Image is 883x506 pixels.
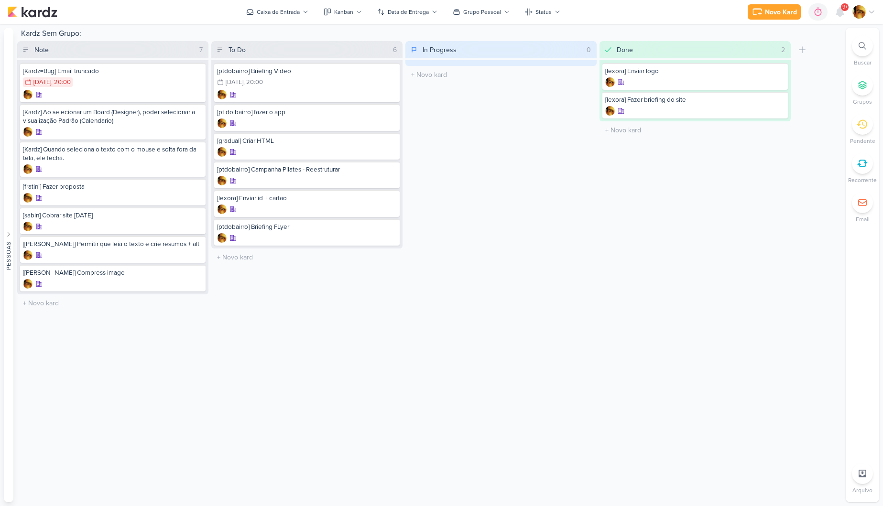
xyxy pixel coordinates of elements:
div: Criador(a): Leandro Guedes [605,77,615,87]
p: Buscar [854,58,872,67]
div: , 20:00 [51,79,71,86]
div: Criador(a): Leandro Guedes [23,193,33,203]
div: [ptdobairro] Campanha Pilates - Reestruturar [217,165,397,174]
div: [ptdobairro] Briefing Video [217,67,397,75]
div: Criador(a): Leandro Guedes [23,90,33,99]
p: Grupos [853,97,872,106]
img: Leandro Guedes [23,90,33,99]
img: Leandro Guedes [217,205,227,214]
div: [ptdobairro] Briefing FLyer [217,223,397,231]
div: [DATE] [226,79,243,86]
img: Leandro Guedes [23,279,33,289]
div: [gradual] Criar HTML [217,137,397,145]
img: Leandro Guedes [217,176,227,185]
img: Leandro Guedes [23,127,33,137]
img: Leandro Guedes [217,233,227,243]
div: [lexora] Enviar id + cartao [217,194,397,203]
img: Leandro Guedes [217,90,227,99]
div: Criador(a): Leandro Guedes [217,147,227,157]
img: Leandro Guedes [217,147,227,157]
div: Criador(a): Leandro Guedes [217,233,227,243]
div: [Kardz] Quando seleciona o texto com o mouse e solta fora da tela, ele fecha. [23,145,203,162]
div: Criador(a): Leandro Guedes [605,106,615,116]
div: [sabin] Cobrar site Festa Junina [23,211,203,220]
img: kardz.app [8,6,57,18]
p: Recorrente [848,176,877,184]
div: [Kardz=Bug] Email truncado [23,67,203,75]
div: 2 [777,45,789,55]
div: Criador(a): Leandro Guedes [23,279,33,289]
div: Criador(a): Leandro Guedes [23,222,33,231]
img: Leandro Guedes [23,193,33,203]
img: Leandro Guedes [605,106,615,116]
div: [DATE] [33,79,51,86]
div: [amelia] Permitir que leia o texto e crie resumos + alt [23,240,203,248]
div: 7 [196,45,207,55]
img: Leandro Guedes [23,222,33,231]
p: Pendente [850,137,875,145]
div: [pt do bairro] fazer o app [217,108,397,117]
div: [fratini] Fazer proposta [23,183,203,191]
div: 6 [389,45,401,55]
span: 9+ [842,3,848,11]
p: Arquivo [852,486,872,495]
input: + Novo kard [601,123,789,137]
div: Novo Kard [765,7,797,17]
div: Criador(a): Leandro Guedes [217,205,227,214]
input: + Novo kard [407,68,595,82]
div: [Kardz] Ao selecionar um Board (Designer), poder selecionar a visualização Padrão (Calendario) [23,108,203,125]
img: Leandro Guedes [217,118,227,128]
div: Criador(a): Leandro Guedes [23,250,33,260]
div: Criador(a): Leandro Guedes [23,164,33,174]
div: Criador(a): Leandro Guedes [217,176,227,185]
div: [amelia] Compress image [23,269,203,277]
p: Email [856,215,870,224]
div: Criador(a): Leandro Guedes [23,127,33,137]
div: [lexora] Fazer briefing do site [605,96,785,104]
div: Pessoas [4,241,13,269]
div: Kardz Sem Grupo: [17,28,842,41]
input: + Novo kard [19,296,207,310]
img: Leandro Guedes [23,164,33,174]
input: + Novo kard [213,250,401,264]
img: Leandro Guedes [852,5,866,19]
img: Leandro Guedes [23,250,33,260]
li: Ctrl + F [846,35,879,67]
div: [lexora] Enviar logo [605,67,785,75]
div: , 20:00 [243,79,263,86]
div: Criador(a): Leandro Guedes [217,118,227,128]
div: 0 [583,45,595,55]
button: Novo Kard [748,4,801,20]
div: Criador(a): Leandro Guedes [217,90,227,99]
button: Pessoas [4,28,13,502]
img: Leandro Guedes [605,77,615,87]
